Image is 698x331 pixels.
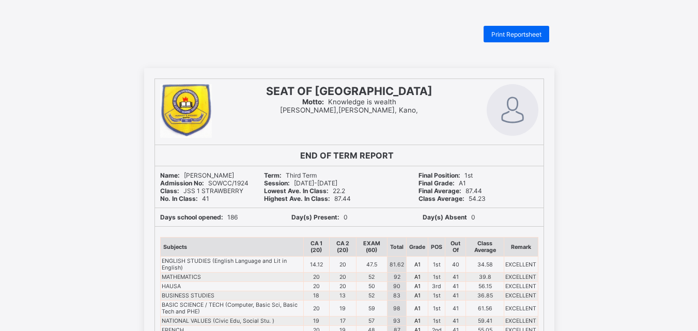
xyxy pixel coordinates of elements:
[407,238,428,257] th: Grade
[428,301,445,317] td: 1st
[504,291,538,301] td: EXCELLENT
[264,195,351,202] span: 87.44
[445,257,466,273] td: 40
[160,187,179,195] b: Class:
[266,84,432,98] span: SEAT OF [GEOGRAPHIC_DATA]
[504,238,538,257] th: Remark
[329,301,356,317] td: 19
[264,187,345,195] span: 22.2
[445,282,466,291] td: 41
[356,257,387,273] td: 47.5
[466,291,504,301] td: 36.85
[356,291,387,301] td: 52
[291,213,348,221] span: 0
[303,273,329,282] td: 20
[302,98,324,106] b: Motto:
[356,273,387,282] td: 52
[445,291,466,301] td: 41
[491,30,541,38] span: Print Reportsheet
[303,291,329,301] td: 18
[428,257,445,273] td: 1st
[160,238,303,257] th: Subjects
[160,273,303,282] td: MATHEMATICS
[356,238,387,257] th: EXAM (60)
[407,291,428,301] td: A1
[356,282,387,291] td: 50
[329,257,356,273] td: 20
[407,273,428,282] td: A1
[407,317,428,326] td: A1
[160,179,249,187] span: SOWCC/1924
[329,282,356,291] td: 20
[428,273,445,282] td: 1st
[387,257,407,273] td: 81.62
[504,317,538,326] td: EXCELLENT
[160,179,204,187] b: Admission No:
[418,187,482,195] span: 87.44
[407,257,428,273] td: A1
[356,301,387,317] td: 59
[264,195,330,202] b: Highest Ave. In Class:
[160,187,243,195] span: JSS 1 STRAWBERRY
[504,273,538,282] td: EXCELLENT
[303,301,329,317] td: 20
[160,257,303,273] td: ENGLISH STUDIES (English Language and Lit in English)
[356,317,387,326] td: 57
[466,301,504,317] td: 61.56
[418,171,473,179] span: 1st
[504,282,538,291] td: EXCELLENT
[445,301,466,317] td: 41
[280,106,418,114] span: [PERSON_NAME],[PERSON_NAME], Kano,
[407,301,428,317] td: A1
[264,171,317,179] span: Third Term
[418,195,486,202] span: 54.23
[160,213,223,221] b: Days school opened:
[387,317,407,326] td: 93
[303,282,329,291] td: 20
[160,282,303,291] td: HAUSA
[387,238,407,257] th: Total
[160,301,303,317] td: BASIC SCIENCE / TECH (Computer, Basic Sci, Basic Tech and PHE)
[302,98,396,106] span: Knowledge is wealth
[303,238,329,257] th: CA 1 (20)
[428,317,445,326] td: 1st
[300,150,394,161] b: END OF TERM REPORT
[418,171,460,179] b: Final Position:
[160,171,180,179] b: Name:
[329,273,356,282] td: 20
[407,282,428,291] td: A1
[329,317,356,326] td: 17
[466,257,504,273] td: 34.58
[160,213,238,221] span: 186
[303,257,329,273] td: 14.12
[387,301,407,317] td: 98
[160,317,303,326] td: NATIONAL VALUES (Civic Edu, Social Stu. )
[418,187,461,195] b: Final Average:
[504,301,538,317] td: EXCELLENT
[264,171,282,179] b: Term:
[423,213,467,221] b: Day(s) Absent
[445,317,466,326] td: 41
[291,213,339,221] b: Day(s) Present:
[264,187,329,195] b: Lowest Ave. In Class:
[329,291,356,301] td: 13
[466,273,504,282] td: 39.8
[428,282,445,291] td: 3rd
[387,282,407,291] td: 90
[160,291,303,301] td: BUSINESS STUDIES
[387,291,407,301] td: 83
[418,179,466,187] span: A1
[418,179,455,187] b: Final Grade:
[428,238,445,257] th: POS
[303,317,329,326] td: 19
[423,213,475,221] span: 0
[418,195,464,202] b: Class Average:
[387,273,407,282] td: 92
[160,195,198,202] b: No. In Class:
[466,238,504,257] th: Class Average
[445,273,466,282] td: 41
[466,282,504,291] td: 56.15
[466,317,504,326] td: 59.41
[329,238,356,257] th: CA 2 (20)
[445,238,466,257] th: Out Of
